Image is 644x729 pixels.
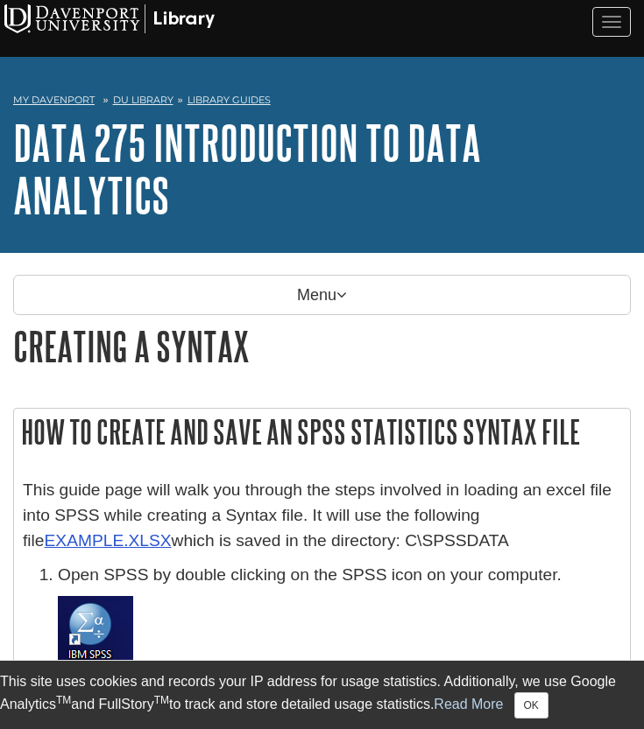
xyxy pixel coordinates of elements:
[23,478,621,553] p: This guide page will walk you through the steps involved in loading an excel file into SPSS while...
[154,694,169,706] sup: TM
[45,531,172,550] a: EXAMPLE.XLSX
[514,692,548,718] button: Close
[188,94,271,106] a: Library Guides
[58,596,133,680] img: TNbN1ZaVzneu1-AfXZvsVgQYR-ozol2BVRmGNj2OYp_mktaU2pJrdpfLgkvaqNNNdnv86JY5f9vRKB6OS7-yUW7El55wW-BX9...
[13,116,481,222] a: DATA 275 Introduction to Data Analytics
[113,94,173,106] a: DU Library
[58,563,621,588] p: Open SPSS by double clicking on the SPSS icon on your computer.
[13,93,95,108] a: My Davenport
[14,409,630,455] h2: How to Create and save an SPSS Statistics syntax file
[4,4,215,33] img: Davenport University Logo
[13,275,631,315] p: Menu
[56,694,71,706] sup: TM
[434,697,503,711] a: Read More
[13,324,631,368] h1: Creating a syntax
